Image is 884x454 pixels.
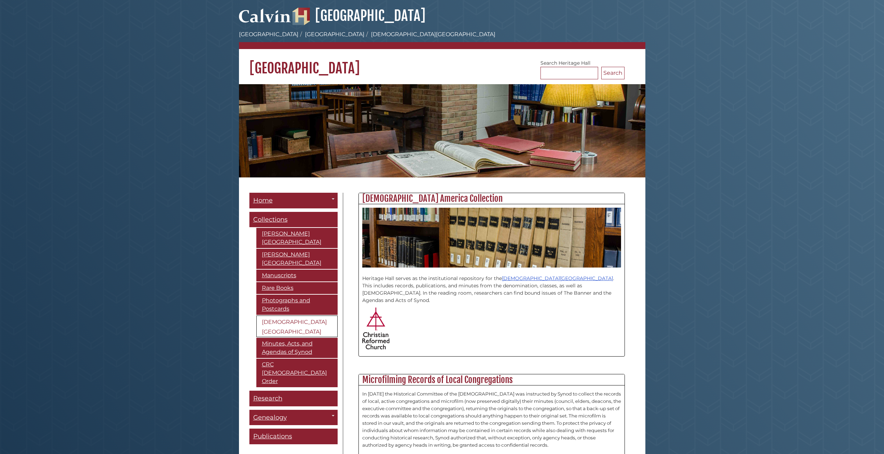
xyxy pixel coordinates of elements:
[256,295,338,315] a: Photographs and Postcards
[601,67,625,79] button: Search
[359,374,625,385] h2: Microfilming Records of Local Congregations
[359,193,625,204] h2: [DEMOGRAPHIC_DATA] America Collection
[253,432,292,440] span: Publications
[253,216,288,223] span: Collections
[249,193,338,208] a: Home
[239,16,291,22] a: Calvin University
[256,270,338,281] a: Manuscripts
[249,212,338,228] a: Collections
[502,275,613,281] a: [DEMOGRAPHIC_DATA][GEOGRAPHIC_DATA]
[362,208,621,267] img: CRCNA Banner
[256,359,338,387] a: CRC [DEMOGRAPHIC_DATA] Order
[249,429,338,444] a: Publications
[256,282,338,294] a: Rare Books
[305,31,364,38] a: [GEOGRAPHIC_DATA]
[364,30,495,39] li: [DEMOGRAPHIC_DATA][GEOGRAPHIC_DATA]
[256,249,338,269] a: [PERSON_NAME][GEOGRAPHIC_DATA]
[239,6,291,25] img: Calvin
[239,49,645,77] h1: [GEOGRAPHIC_DATA]
[362,268,621,304] p: Heritage Hall serves as the institutional repository for the . This includes records, publication...
[249,410,338,425] a: Genealogy
[256,338,338,358] a: Minutes, Acts, and Agendas of Synod
[253,414,287,421] span: Genealogy
[292,7,426,24] a: [GEOGRAPHIC_DATA]
[239,30,645,49] nav: breadcrumb
[239,31,298,38] a: [GEOGRAPHIC_DATA]
[362,308,389,349] img: Christian Reformed Church of North America
[362,391,621,448] span: In [DATE] the Historical Committee of the [DEMOGRAPHIC_DATA] was instructed by Synod to collect t...
[256,316,338,337] a: [DEMOGRAPHIC_DATA][GEOGRAPHIC_DATA]
[292,8,310,25] img: Hekman Library Logo
[253,197,273,204] span: Home
[249,391,338,406] a: Research
[253,395,282,402] span: Research
[256,228,338,248] a: [PERSON_NAME][GEOGRAPHIC_DATA]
